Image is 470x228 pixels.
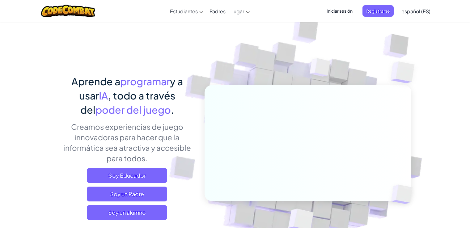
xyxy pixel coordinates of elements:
[71,75,120,87] span: Aprende a
[298,46,342,92] img: Overlap cubes
[120,75,170,87] span: programar
[206,3,229,19] a: Padres
[323,5,356,17] button: Iniciar sesión
[87,187,167,201] a: Soy un Padre
[401,8,430,15] span: español (ES)
[362,5,394,17] button: Registrarse
[398,3,434,19] a: español (ES)
[95,103,171,116] span: poder del juego
[99,89,108,102] span: IA
[59,121,195,163] p: Creamos experiencias de juego innovadoras para hacer que la informática sea atractiva y accesible...
[80,89,175,116] span: , todo a través del
[232,8,244,15] span: Jugar
[170,8,198,15] span: Estudiantes
[381,172,427,217] img: Overlap cubes
[87,168,167,183] a: Soy Educador
[41,5,95,17] img: CodeCombat logo
[378,46,432,99] img: Overlap cubes
[171,103,174,116] span: .
[167,3,206,19] a: Estudiantes
[229,3,253,19] a: Jugar
[87,205,167,220] button: Soy un alumno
